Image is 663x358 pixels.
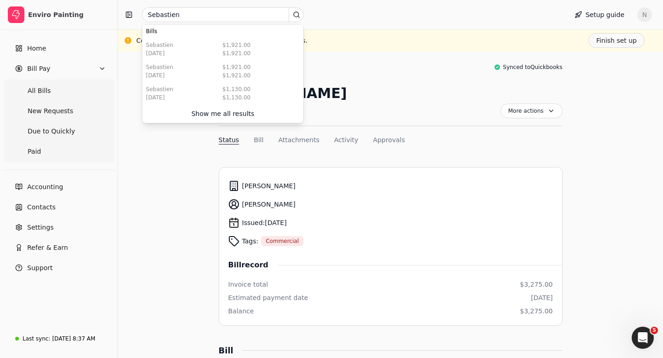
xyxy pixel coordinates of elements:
[219,344,243,357] div: Bill
[28,127,75,136] span: Due to Quickly
[503,63,562,71] span: Synced to Quickbooks
[6,81,112,100] a: All Bills
[6,102,112,120] a: New Requests
[27,223,53,232] span: Settings
[228,306,254,316] div: Balance
[27,263,52,273] span: Support
[222,41,250,49] div: $1,921.00
[23,335,50,343] div: Last sync:
[4,178,114,196] a: Accounting
[52,335,95,343] div: [DATE] 8:37 AM
[4,238,114,257] button: Refer & Earn
[6,122,112,140] a: Due to Quickly
[222,93,250,102] div: $1,130.00
[27,243,68,253] span: Refer & Earn
[373,135,405,145] button: Approvals
[4,59,114,78] button: Bill Pay
[27,202,56,212] span: Contacts
[588,33,645,48] button: Finish set up
[4,259,114,277] button: Support
[6,142,112,161] a: Paid
[500,104,563,118] button: More actions
[142,7,304,22] input: Search
[4,330,114,347] a: Last sync:[DATE] 8:37 AM
[632,327,654,349] iframe: Intercom live chat
[144,106,302,121] button: Show me all results
[146,63,173,71] div: Sebastien
[222,63,250,71] div: $1,921.00
[146,49,173,58] div: [DATE]
[637,7,652,22] button: N
[4,39,114,58] a: Home
[28,147,41,156] span: Paid
[520,306,552,316] div: $3,275.00
[27,182,63,192] span: Accounting
[228,260,278,271] span: Bill record
[146,93,173,102] div: [DATE]
[242,218,287,228] span: Issued: [DATE]
[567,7,632,22] button: Setup guide
[142,24,303,38] div: Bills
[142,24,303,104] div: Suggestions
[27,64,50,74] span: Bill Pay
[28,106,73,116] span: New Requests
[4,198,114,216] a: Contacts
[222,85,250,93] div: $1,130.00
[136,36,308,46] div: Complete your set up to begin processing payments.
[242,237,259,246] span: Tags:
[520,280,552,289] div: $3,275.00
[28,10,110,19] div: Enviro Painting
[222,71,250,80] div: $1,921.00
[219,135,239,145] button: Status
[334,135,358,145] button: Activity
[266,237,299,245] span: Commercial
[28,86,51,96] span: All Bills
[254,135,263,145] button: Bill
[192,109,255,119] div: Show me all results
[242,200,296,209] span: [PERSON_NAME]
[4,218,114,237] a: Settings
[531,293,552,303] div: [DATE]
[228,293,308,303] div: Estimated payment date
[27,44,46,53] span: Home
[278,135,319,145] button: Attachments
[222,49,250,58] div: $1,921.00
[146,71,173,80] div: [DATE]
[146,41,173,49] div: Sebastien
[242,181,296,191] span: [PERSON_NAME]
[146,85,173,93] div: Sebastien
[228,280,268,289] div: Invoice total
[651,327,658,334] span: 5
